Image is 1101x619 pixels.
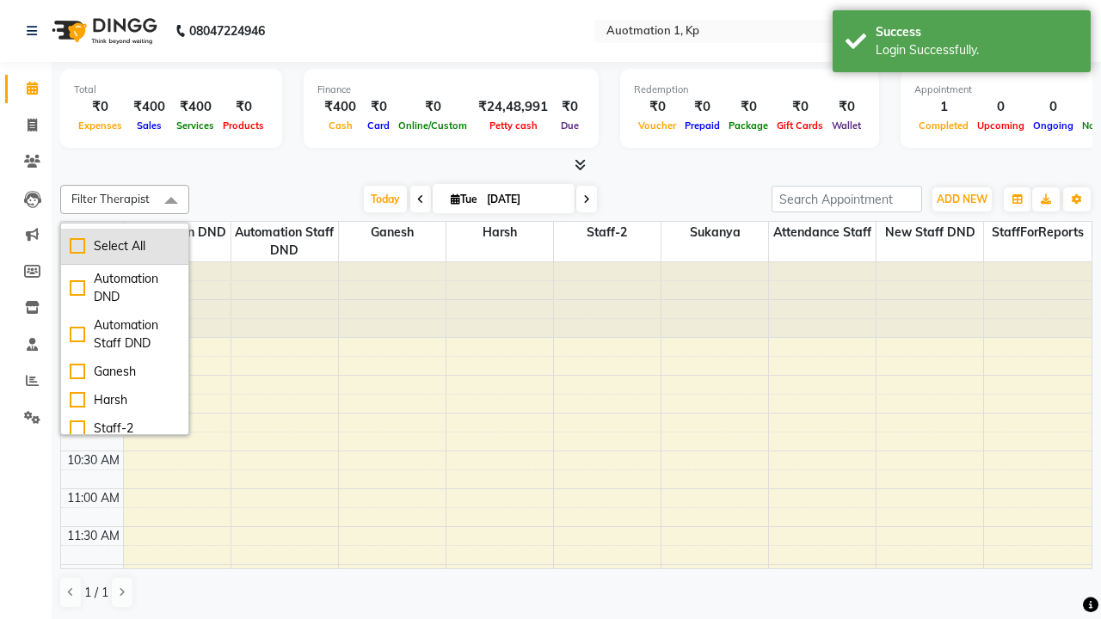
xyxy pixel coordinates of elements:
span: Package [724,120,772,132]
div: ₹0 [218,97,268,117]
span: StaffForReports [984,222,1092,243]
div: Select All [70,237,180,255]
span: Ongoing [1029,120,1078,132]
span: Automation DND [124,222,231,243]
div: 1 [914,97,973,117]
span: Services [172,120,218,132]
div: Therapist [61,222,123,240]
span: Wallet [827,120,865,132]
input: Search Appointment [772,186,922,212]
span: ADD NEW [937,193,987,205]
div: ₹0 [680,97,724,117]
span: 1 / 1 [84,584,108,602]
div: Finance [317,83,585,97]
span: Card [363,120,394,132]
span: Due [557,120,583,132]
span: Ganesh [339,222,446,243]
div: ₹0 [634,97,680,117]
span: Tue [446,193,482,205]
span: Completed [914,120,973,132]
span: Expenses [74,120,126,132]
span: New Staff DND [876,222,983,243]
div: ₹400 [126,97,172,117]
div: ₹0 [772,97,827,117]
span: Upcoming [973,120,1029,132]
div: ₹0 [74,97,126,117]
span: Sales [132,120,166,132]
div: ₹0 [555,97,585,117]
div: Ganesh [70,363,180,381]
div: Redemption [634,83,865,97]
div: Login Successfully. [876,41,1078,59]
div: 12:00 PM [65,565,123,583]
span: Automation Staff DND [231,222,338,261]
span: Cash [324,120,357,132]
div: 0 [1029,97,1078,117]
span: Petty cash [485,120,542,132]
span: Harsh [446,222,553,243]
span: Voucher [634,120,680,132]
div: ₹0 [363,97,394,117]
span: Online/Custom [394,120,471,132]
div: 11:00 AM [64,489,123,507]
div: ₹0 [394,97,471,117]
input: 2025-09-02 [482,187,568,212]
span: Gift Cards [772,120,827,132]
div: 11:30 AM [64,527,123,545]
div: Harsh [70,391,180,409]
div: Automation Staff DND [70,316,180,352]
span: Staff-2 [554,222,661,243]
span: Products [218,120,268,132]
span: Today [364,186,407,212]
div: 10:30 AM [64,451,123,469]
div: Total [74,83,268,97]
button: ADD NEW [932,187,992,211]
div: ₹400 [317,97,363,117]
div: Staff-2 [70,420,180,438]
div: ₹24,48,991 [471,97,555,117]
b: 08047224946 [189,7,265,55]
div: 0 [973,97,1029,117]
div: Automation DND [70,270,180,306]
span: Filter Therapist [71,192,150,205]
span: Prepaid [680,120,724,132]
div: Success [876,23,1078,41]
span: Sukanya [661,222,768,243]
img: logo [44,7,162,55]
div: ₹0 [827,97,865,117]
span: Attendance Staff [769,222,876,243]
div: ₹0 [724,97,772,117]
div: ₹400 [172,97,218,117]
